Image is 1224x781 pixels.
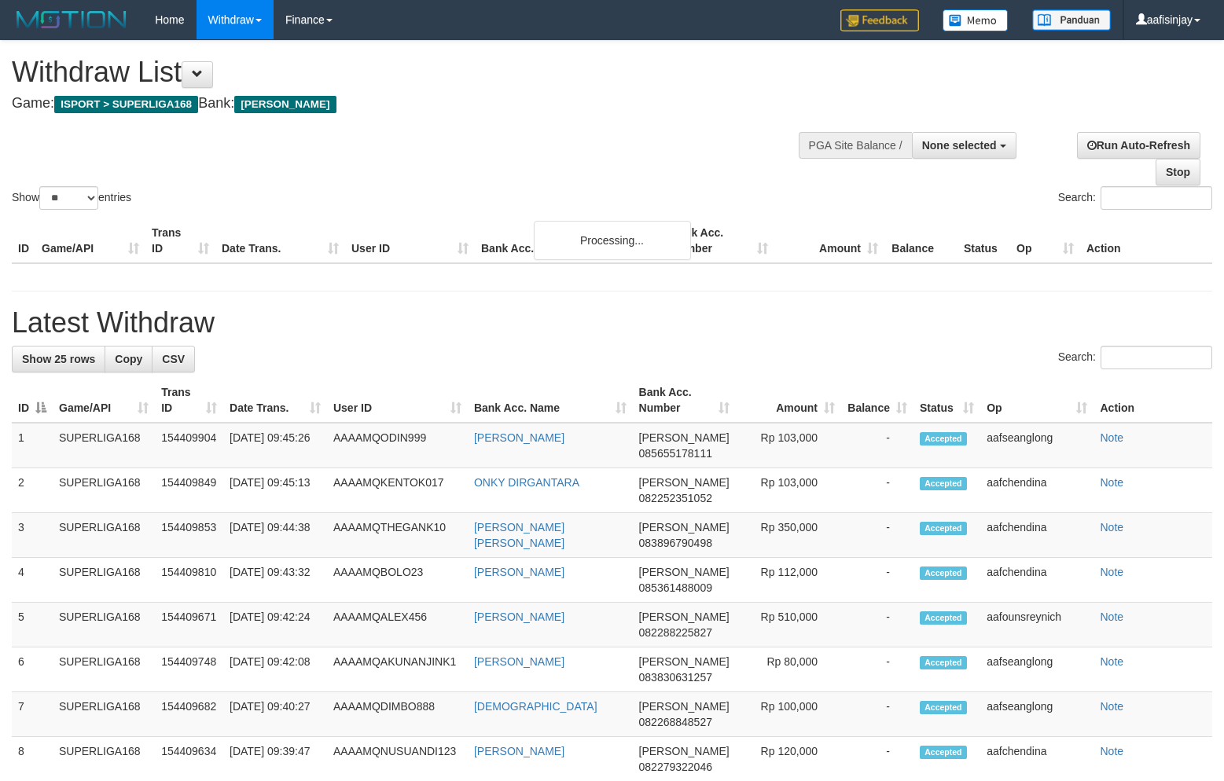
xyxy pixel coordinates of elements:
[980,603,1094,647] td: aafounsreynich
[736,513,841,558] td: Rp 350,000
[105,346,153,372] a: Copy
[1100,655,1123,668] a: Note
[155,378,223,423] th: Trans ID: activate to sort column ascending
[223,692,327,737] td: [DATE] 09:40:27
[155,692,223,737] td: 154409682
[223,603,327,647] td: [DATE] 09:42:24
[841,647,913,692] td: -
[980,423,1094,468] td: aafseanglong
[474,566,564,578] a: [PERSON_NAME]
[155,647,223,692] td: 154409748
[639,447,712,460] span: Copy 085655178111 to clipboard
[980,692,1094,737] td: aafseanglong
[474,476,579,489] a: ONKY DIRGANTARA
[12,603,53,647] td: 5
[223,423,327,468] td: [DATE] 09:45:26
[152,346,195,372] a: CSV
[12,423,53,468] td: 1
[22,353,95,365] span: Show 25 rows
[736,558,841,603] td: Rp 112,000
[53,423,155,468] td: SUPERLIGA168
[639,655,730,668] span: [PERSON_NAME]
[215,218,345,263] th: Date Trans.
[920,746,967,759] span: Accepted
[841,378,913,423] th: Balance: activate to sort column ascending
[155,558,223,603] td: 154409810
[920,522,967,535] span: Accepted
[327,468,468,513] td: AAAAMQKENTOK017
[223,647,327,692] td: [DATE] 09:42:08
[841,423,913,468] td: -
[12,378,53,423] th: ID: activate to sort column descending
[327,647,468,692] td: AAAAMQAKUNANJINK1
[155,513,223,558] td: 154409853
[155,603,223,647] td: 154409671
[841,468,913,513] td: -
[145,218,215,263] th: Trans ID
[162,353,185,365] span: CSV
[1100,610,1123,623] a: Note
[958,218,1010,263] th: Status
[474,745,564,757] a: [PERSON_NAME]
[12,468,53,513] td: 2
[223,558,327,603] td: [DATE] 09:43:32
[1101,186,1212,210] input: Search:
[912,132,1016,159] button: None selected
[53,558,155,603] td: SUPERLIGA168
[474,655,564,668] a: [PERSON_NAME]
[12,218,35,263] th: ID
[664,218,774,263] th: Bank Acc. Number
[799,132,912,159] div: PGA Site Balance /
[980,513,1094,558] td: aafchendina
[53,378,155,423] th: Game/API: activate to sort column ascending
[474,521,564,549] a: [PERSON_NAME] [PERSON_NAME]
[736,468,841,513] td: Rp 103,000
[639,610,730,623] span: [PERSON_NAME]
[53,513,155,558] td: SUPERLIGA168
[736,378,841,423] th: Amount: activate to sort column ascending
[920,566,967,580] span: Accepted
[1100,476,1123,489] a: Note
[639,492,712,504] span: Copy 082252351052 to clipboard
[1080,218,1212,263] th: Action
[980,468,1094,513] td: aafchendina
[1058,346,1212,369] label: Search:
[1032,9,1111,31] img: panduan.png
[840,9,919,31] img: Feedback.jpg
[639,581,712,594] span: Copy 085361488009 to clipboard
[1101,346,1212,369] input: Search:
[736,647,841,692] td: Rp 80,000
[841,558,913,603] td: -
[639,521,730,533] span: [PERSON_NAME]
[774,218,884,263] th: Amount
[474,431,564,444] a: [PERSON_NAME]
[920,701,967,714] span: Accepted
[884,218,958,263] th: Balance
[1094,378,1212,423] th: Action
[841,603,913,647] td: -
[913,378,980,423] th: Status: activate to sort column ascending
[920,477,967,490] span: Accepted
[639,537,712,549] span: Copy 083896790498 to clipboard
[1100,521,1123,533] a: Note
[223,378,327,423] th: Date Trans.: activate to sort column ascending
[39,186,98,210] select: Showentries
[920,656,967,669] span: Accepted
[639,566,730,578] span: [PERSON_NAME]
[1100,431,1123,444] a: Note
[327,603,468,647] td: AAAAMQALEX456
[12,57,800,88] h1: Withdraw List
[35,218,145,263] th: Game/API
[639,745,730,757] span: [PERSON_NAME]
[12,692,53,737] td: 7
[639,671,712,684] span: Copy 083830631257 to clipboard
[639,761,712,773] span: Copy 082279322046 to clipboard
[639,716,712,728] span: Copy 082268848527 to clipboard
[12,513,53,558] td: 3
[1077,132,1200,159] a: Run Auto-Refresh
[1100,700,1123,713] a: Note
[474,700,597,713] a: [DEMOGRAPHIC_DATA]
[980,378,1094,423] th: Op: activate to sort column ascending
[736,603,841,647] td: Rp 510,000
[1100,566,1123,578] a: Note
